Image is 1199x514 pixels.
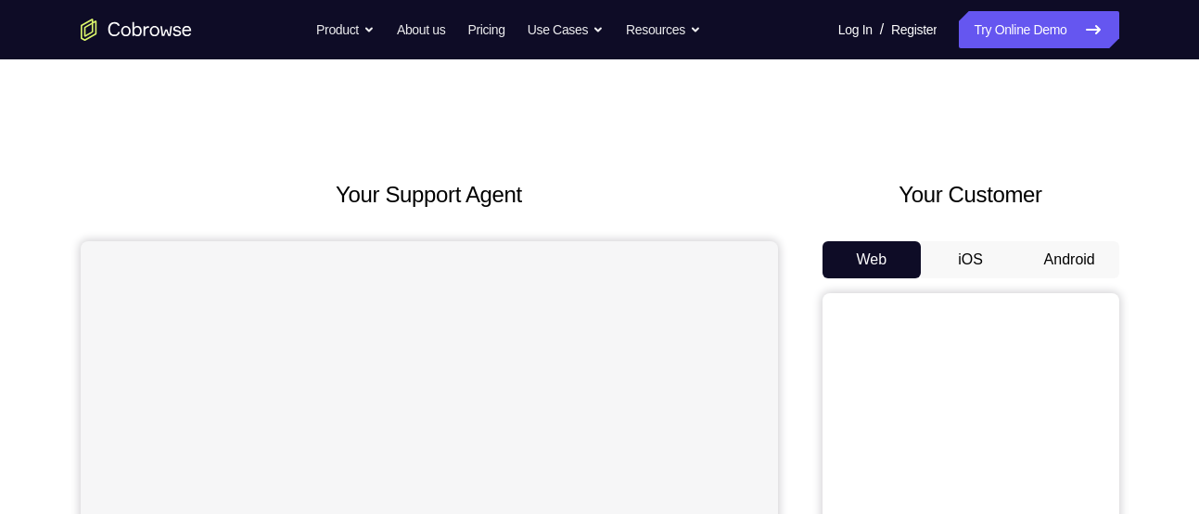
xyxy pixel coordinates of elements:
a: About us [397,11,445,48]
span: / [880,19,884,41]
button: Product [316,11,375,48]
button: Web [823,241,922,278]
button: iOS [921,241,1020,278]
button: Resources [626,11,701,48]
button: Use Cases [528,11,604,48]
button: Android [1020,241,1119,278]
a: Pricing [467,11,504,48]
h2: Your Customer [823,178,1119,212]
a: Log In [838,11,873,48]
a: Register [891,11,937,48]
a: Try Online Demo [959,11,1118,48]
a: Go to the home page [81,19,192,41]
h2: Your Support Agent [81,178,778,212]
